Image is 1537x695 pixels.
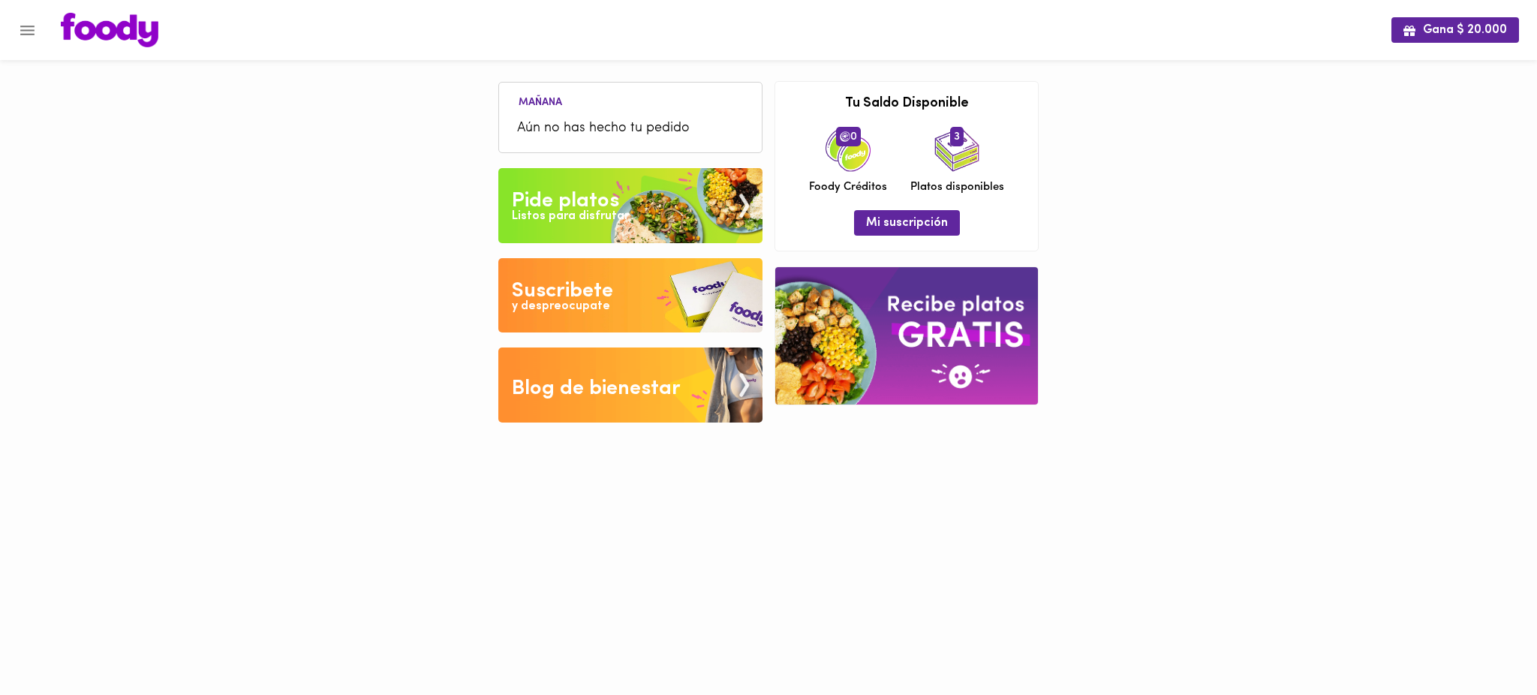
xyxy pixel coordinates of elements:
div: Blog de bienestar [512,374,681,404]
img: Pide un Platos [498,168,762,243]
div: y despreocupate [512,298,610,315]
h3: Tu Saldo Disponible [787,97,1027,112]
img: Disfruta bajar de peso [498,258,762,333]
button: Gana $ 20.000 [1391,17,1519,42]
img: foody-creditos.png [840,131,850,142]
img: referral-banner.png [775,267,1038,405]
span: 0 [836,127,861,146]
div: Suscribete [512,276,613,306]
span: Platos disponibles [910,179,1004,195]
span: 3 [950,127,964,146]
span: Mi suscripción [866,216,948,230]
img: credits-package.png [826,127,871,172]
button: Menu [9,12,46,49]
button: Mi suscripción [854,210,960,235]
div: Listos para disfrutar [512,208,629,225]
div: Pide platos [512,186,619,216]
span: Aún no has hecho tu pedido [517,119,744,139]
img: icon_dishes.png [934,127,979,172]
span: Foody Créditos [809,179,887,195]
span: Gana $ 20.000 [1403,23,1507,38]
li: Mañana [507,94,574,108]
img: Blog de bienestar [498,347,762,423]
img: logo.png [61,13,158,47]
